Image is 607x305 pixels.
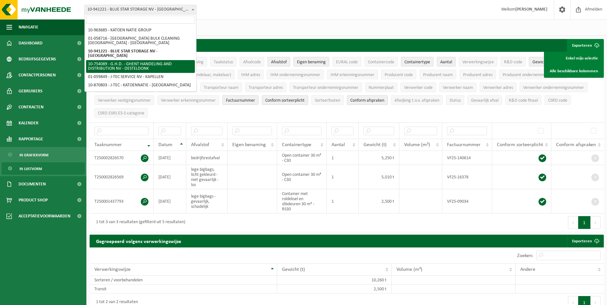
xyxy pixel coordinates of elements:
[282,142,311,147] span: Containertype
[267,70,324,79] button: IHM ondernemingsnummerIHM ondernemingsnummer: Activate to sort
[369,85,394,90] span: Nummerplaat
[578,216,591,229] button: 1
[90,276,277,285] td: Sorteren / voorbehandelen
[204,85,238,90] span: Transporteur naam
[359,165,399,189] td: 5,010 t
[497,142,543,147] span: Conform sorteerplicht
[509,98,538,103] span: R&D code finaal
[232,142,266,147] span: Eigen benaming
[368,60,394,65] span: Containercode
[504,60,522,65] span: R&D code
[277,285,392,293] td: 2,500 t
[480,82,516,92] button: Verwerker adresVerwerker adres: Activate to sort
[158,142,172,147] span: Datum
[520,267,535,272] span: Andere
[517,253,533,258] label: Zoeken:
[2,149,85,161] a: In grafiekvorm
[396,267,422,272] span: Volume (m³)
[297,60,326,65] span: Eigen benaming
[467,95,502,105] button: Gevaarlijk afval : Activate to sort
[520,82,587,92] button: Verwerker ondernemingsnummerVerwerker ondernemingsnummer: Activate to sort
[222,95,259,105] button: FactuurnummerFactuurnummer: Activate to sort
[363,142,387,147] span: Gewicht (t)
[447,142,481,147] span: Factuurnummer
[404,142,430,147] span: Volume (m³)
[241,73,260,77] span: IHM adres
[503,73,563,77] span: Producent ondernemingsnummer
[19,67,56,83] span: Contactpersonen
[545,95,571,105] button: CSRD codeCSRD code: Activate to sort
[86,60,195,73] li: 10-754089 - G.H.D. - GHENT HANDELING AND DISTRIBUTION NV - DESTELDONK
[157,95,219,105] button: Verwerker erkenningsnummerVerwerker erkenningsnummer: Activate to sort
[442,189,492,214] td: VF25-09034
[86,26,195,35] li: 10-963685 - KATOEN NATIE GROUP
[462,60,494,65] span: Verwerkingswijze
[90,235,188,247] h2: Gegroepeerd volgens verwerkingswijze
[98,111,144,116] span: CSRD ESRS E5-5 categorie
[262,95,308,105] button: Conform sorteerplicht : Activate to sort
[154,189,186,214] td: [DATE]
[290,82,362,92] button: Transporteur ondernemingsnummerTransporteur ondernemingsnummer : Activate to sort
[2,162,85,175] a: In lijstvorm
[154,165,186,189] td: [DATE]
[19,115,38,131] span: Kalender
[471,98,499,103] span: Gevaarlijk afval
[463,73,492,77] span: Producent adres
[315,98,340,103] span: Sorteerfouten
[311,95,344,105] button: SorteerfoutenSorteerfouten: Activate to sort
[154,151,186,165] td: [DATE]
[505,95,541,105] button: R&D code finaalR&amp;D code finaal: Activate to sort
[19,83,43,99] span: Gebruikers
[186,189,228,214] td: lege bigbags - gevaarlijk, schadelijk
[385,73,413,77] span: Producent code
[19,176,46,192] span: Documenten
[86,73,195,81] li: 01-059849 - J-TEC SERVICE NV - KAPELLEN
[293,57,329,66] button: Eigen benamingEigen benaming: Activate to sort
[86,35,195,47] li: 01-058716 - [GEOGRAPHIC_DATA] BULK CLEANING [GEOGRAPHIC_DATA] - [GEOGRAPHIC_DATA]
[277,276,392,285] td: 10,260 t
[186,165,228,189] td: lege bigbags, licht gekleurd - niet gevaarlijk - los
[19,19,38,35] span: Navigatie
[395,98,439,103] span: Afwijking t.o.v. afspraken
[391,95,443,105] button: Afwijking t.o.v. afsprakenAfwijking t.o.v. afspraken: Activate to sort
[442,151,492,165] td: VF25-140614
[94,267,131,272] span: Verwerkingswijze
[186,151,228,165] td: bedrijfsrestafval
[364,57,398,66] button: ContainercodeContainercode: Activate to sort
[401,57,434,66] button: ContainertypeContainertype: Activate to sort
[226,98,255,103] span: Factuurnummer
[86,47,195,60] li: 10-941221 - BLUE STAR STORAGE NV - [GEOGRAPHIC_DATA]
[293,85,358,90] span: Transporteur ondernemingsnummer
[93,217,185,228] div: 1 tot 3 van 3 resultaten (gefilterd uit 5 resultaten)
[331,73,374,77] span: IHM erkenningsnummer
[446,95,464,105] button: StatusStatus: Activate to sort
[591,216,601,229] button: Next
[327,189,359,214] td: 1
[419,70,456,79] button: Producent naamProducent naam: Activate to sort
[210,57,236,66] button: TaakstatusTaakstatus: Activate to sort
[523,85,584,90] span: Verwerker ondernemingsnummer
[404,60,430,65] span: Containertype
[19,192,48,208] span: Product Shop
[442,165,492,189] td: VF25-16378
[90,165,154,189] td: T250002826569
[265,98,305,103] span: Conform sorteerplicht
[214,60,233,65] span: Taakstatus
[277,165,327,189] td: Open container 30 m³ - C30
[459,70,496,79] button: Producent adresProducent adres: Activate to sort
[439,82,476,92] button: Verwerker naamVerwerker naam: Activate to sort
[548,98,567,103] span: CSRD code
[336,60,358,65] span: EURAL code
[90,151,154,165] td: T250002826570
[86,81,195,90] li: 10-870803 - J-TEC - KATOENNATIE - [GEOGRAPHIC_DATA]
[437,57,456,66] button: AantalAantal: Activate to sort
[86,90,195,102] li: 10-970611 - J-TEC MATERIAL HANDLING - LUITHAGEN - [GEOGRAPHIC_DATA]
[331,142,345,147] span: Aantal
[515,7,547,12] strong: [PERSON_NAME]
[440,60,452,65] span: Aantal
[423,73,453,77] span: Producent naam
[545,65,603,77] a: Alle beschikbare kolommen
[401,82,436,92] button: Verwerker codeVerwerker code: Activate to sort
[347,95,388,105] button: Conform afspraken : Activate to sort
[270,73,320,77] span: IHM ondernemingsnummer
